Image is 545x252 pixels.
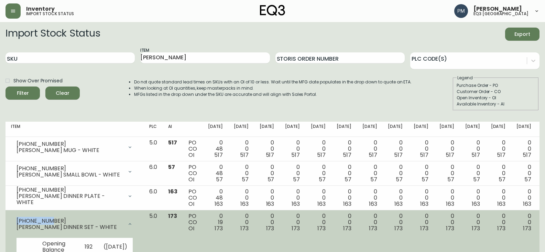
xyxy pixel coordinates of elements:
td: 5.0 [144,137,163,161]
div: 0 0 [260,164,274,183]
div: 0 0 [388,140,403,158]
span: 163 [497,200,505,208]
div: 0 0 [311,189,326,207]
span: 57 [345,175,351,183]
span: 57 [447,175,454,183]
span: Show Over Promised [13,77,63,84]
td: 6.0 [144,161,163,186]
div: 0 0 [285,213,300,232]
div: 0 0 [491,164,506,183]
span: 173 [369,224,377,232]
span: 173 [420,224,428,232]
span: 57 [293,175,300,183]
button: Clear [45,87,80,100]
div: 0 48 [208,189,223,207]
span: 517 [317,151,326,159]
span: 173 [394,224,403,232]
span: 173 [446,224,454,232]
span: 57 [499,175,505,183]
span: 173 [472,224,480,232]
div: 0 0 [388,164,403,183]
div: Purchase Order - PO [457,82,535,89]
div: 0 0 [337,164,351,183]
span: 517 [343,151,351,159]
span: 517 [394,151,403,159]
li: MFGs listed in the drop down under the SKU are accurate and will align with Sales Portal. [134,91,412,98]
div: 0 0 [285,189,300,207]
div: [PERSON_NAME] DINNER SET - WHITE [17,224,123,230]
span: 163 [215,200,223,208]
li: Do not quote standard lead times on SKUs with an OI of 10 or less. Wait until the MFG date popula... [134,79,412,85]
th: [DATE] [203,122,228,137]
span: 163 [523,200,531,208]
div: 0 0 [337,189,351,207]
th: PLC [144,122,163,137]
div: [PHONE_NUMBER][PERSON_NAME] MUG - WHITE [11,140,138,155]
th: Item [6,122,144,137]
span: [PERSON_NAME] [473,6,522,12]
span: OI [188,151,194,159]
div: 0 0 [465,213,480,232]
span: 163 [343,200,351,208]
th: [DATE] [305,122,331,137]
div: 0 0 [414,213,428,232]
div: 0 0 [234,189,249,207]
td: 6.0 [144,186,163,210]
span: 163 [394,200,403,208]
span: 173 [215,224,223,232]
span: 163 [317,200,326,208]
div: [PERSON_NAME] SMALL BOWL - WHITE [17,172,123,178]
span: 57 [473,175,480,183]
span: 57 [524,175,531,183]
div: [PHONE_NUMBER][PERSON_NAME] DINNER SET - WHITE [11,213,138,235]
th: [DATE] [511,122,537,137]
span: 57 [168,163,175,171]
div: 0 0 [439,164,454,183]
div: PO CO [188,189,197,207]
span: 163 [446,200,454,208]
span: 517 [168,139,177,147]
div: 0 0 [414,164,428,183]
legend: Legend [457,75,473,81]
span: 517 [369,151,377,159]
div: PO CO [188,140,197,158]
span: Export [511,30,534,39]
span: 173 [266,224,274,232]
button: Filter [6,87,40,100]
h5: eq3 [GEOGRAPHIC_DATA] [473,12,528,16]
th: [DATE] [486,122,511,137]
div: 0 0 [516,189,531,207]
th: [DATE] [228,122,254,137]
div: 0 0 [362,213,377,232]
span: 173 [343,224,351,232]
div: 0 0 [260,140,274,158]
span: Inventory [26,6,55,12]
div: 0 0 [388,213,403,232]
th: [DATE] [357,122,383,137]
div: 0 0 [439,189,454,207]
div: 0 0 [285,140,300,158]
div: 0 0 [465,164,480,183]
div: [PHONE_NUMBER] [17,218,123,224]
div: 0 48 [208,164,223,183]
span: 163 [472,200,480,208]
div: 0 0 [311,213,326,232]
span: 163 [420,200,428,208]
div: 0 0 [465,189,480,207]
div: 0 0 [260,213,274,232]
div: 0 0 [414,140,428,158]
span: 57 [396,175,403,183]
div: 0 0 [491,140,506,158]
span: 163 [168,188,177,195]
th: [DATE] [460,122,486,137]
span: 57 [242,175,249,183]
div: 0 0 [234,213,249,232]
div: 0 0 [439,213,454,232]
div: [PERSON_NAME] DINNER PLATE - WHITE [17,193,123,205]
span: 57 [422,175,428,183]
div: 0 0 [311,164,326,183]
th: [DATE] [434,122,460,137]
span: 173 [168,212,177,220]
div: 0 0 [439,140,454,158]
span: 57 [216,175,223,183]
